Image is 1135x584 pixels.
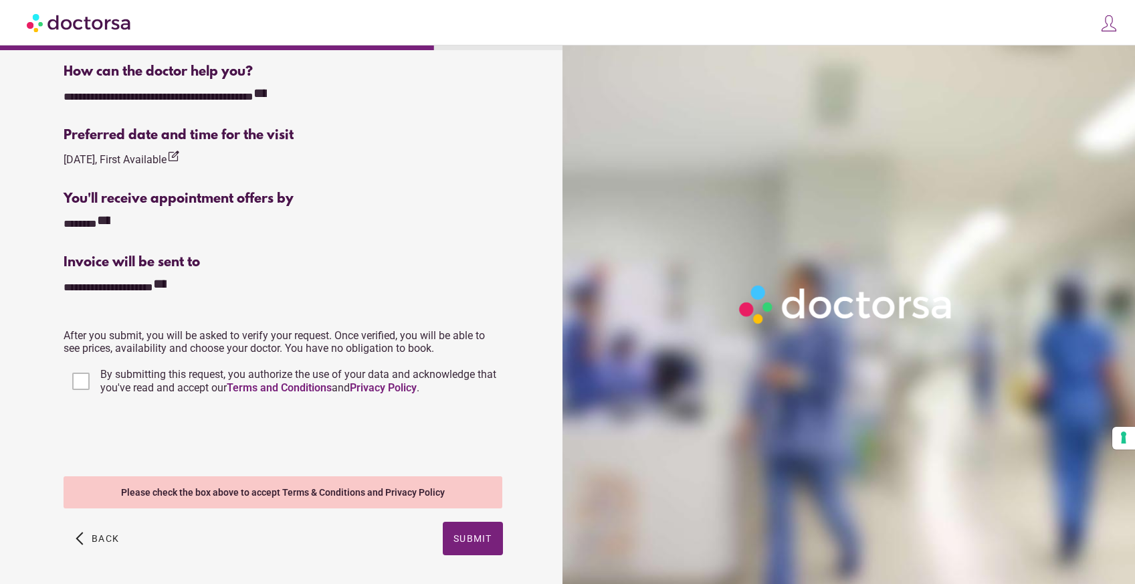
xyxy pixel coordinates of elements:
img: icons8-customer-100.png [1100,14,1118,33]
button: arrow_back_ios Back [70,522,124,555]
span: Submit [453,533,492,544]
div: You'll receive appointment offers by [64,191,502,207]
img: Doctorsa.com [27,7,132,37]
img: Logo-Doctorsa-trans-White-partial-flat.png [733,279,960,330]
div: How can the doctor help you? [64,64,502,80]
div: [DATE], First Available [64,150,180,168]
button: Your consent preferences for tracking technologies [1112,427,1135,450]
a: Privacy Policy [350,381,417,394]
span: By submitting this request, you authorize the use of your data and acknowledge that you've read a... [100,368,496,394]
span: Back [92,533,119,544]
a: Terms and Conditions [227,381,332,394]
i: edit_square [167,150,180,163]
div: Preferred date and time for the visit [64,128,502,143]
div: Invoice will be sent to [64,255,502,270]
button: Submit [443,522,503,555]
iframe: reCAPTCHA [64,411,267,463]
div: Please check the box above to accept Terms & Conditions and Privacy Policy [64,476,502,508]
p: After you submit, you will be asked to verify your request. Once verified, you will be able to se... [64,329,502,355]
